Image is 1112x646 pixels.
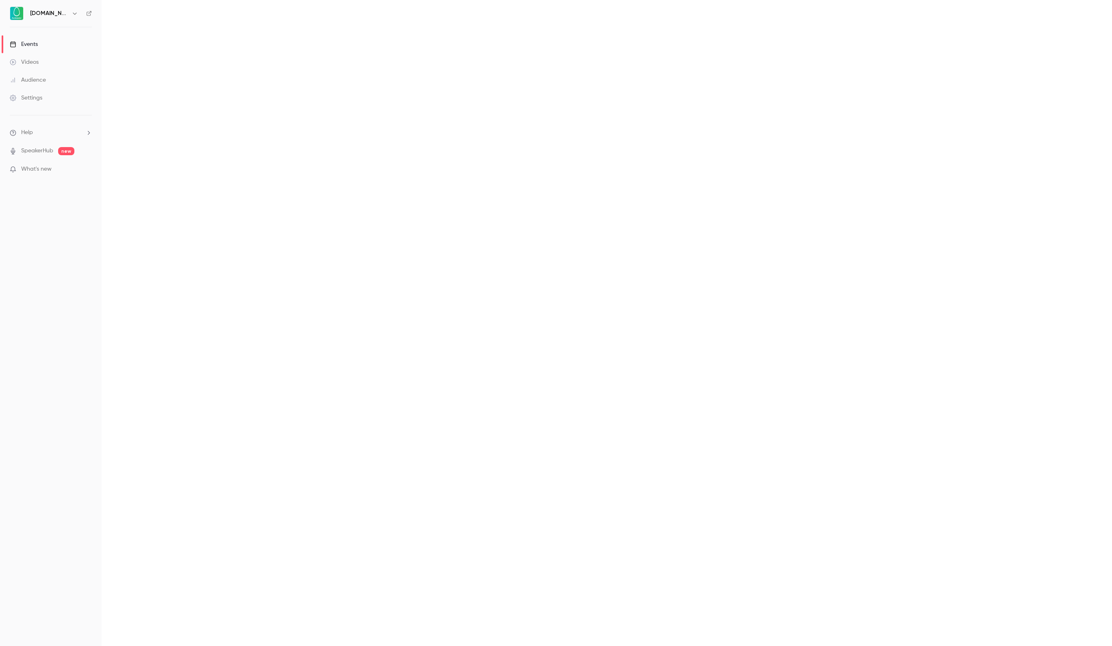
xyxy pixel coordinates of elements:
[21,165,52,173] span: What's new
[10,40,38,48] div: Events
[30,9,68,17] h6: [DOMAIN_NAME]
[10,58,39,66] div: Videos
[10,76,46,84] div: Audience
[10,94,42,102] div: Settings
[21,128,33,137] span: Help
[10,7,23,20] img: Avokaado.io
[10,128,92,137] li: help-dropdown-opener
[58,147,74,155] span: new
[21,147,53,155] a: SpeakerHub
